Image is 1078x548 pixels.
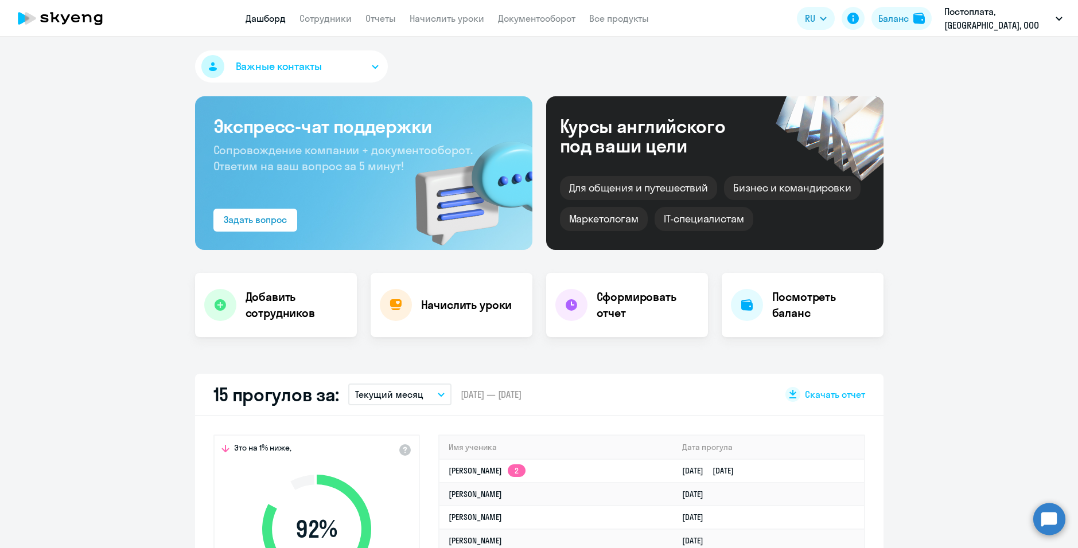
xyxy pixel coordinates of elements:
[195,50,388,83] button: Важные контакты
[797,7,835,30] button: RU
[461,388,522,401] span: [DATE] — [DATE]
[299,13,352,24] a: Сотрудники
[913,13,925,24] img: balance
[439,436,674,459] th: Имя ученика
[399,121,532,250] img: bg-img
[498,13,575,24] a: Документооборот
[944,5,1051,32] p: Постоплата, [GEOGRAPHIC_DATA], ООО
[682,489,713,499] a: [DATE]
[421,297,512,313] h4: Начислить уроки
[236,59,322,74] span: Важные контакты
[355,387,423,401] p: Текущий месяц
[213,383,340,406] h2: 15 прогулов за:
[251,515,383,543] span: 92 %
[246,289,348,321] h4: Добавить сотрудников
[724,176,861,200] div: Бизнес и командировки
[449,465,526,476] a: [PERSON_NAME]2
[348,383,452,405] button: Текущий месяц
[655,207,753,231] div: IT-специалистам
[213,115,514,138] h3: Экспресс-чат поддержки
[508,464,526,477] app-skyeng-badge: 2
[682,512,713,522] a: [DATE]
[449,489,502,499] a: [PERSON_NAME]
[939,5,1068,32] button: Постоплата, [GEOGRAPHIC_DATA], ООО
[682,465,743,476] a: [DATE][DATE]
[805,11,815,25] span: RU
[365,13,396,24] a: Отчеты
[682,535,713,546] a: [DATE]
[772,289,874,321] h4: Посмотреть баланс
[449,512,502,522] a: [PERSON_NAME]
[878,11,909,25] div: Баланс
[560,176,718,200] div: Для общения и путешествий
[213,143,473,173] span: Сопровождение компании + документооборот. Ответим на ваш вопрос за 5 минут!
[410,13,484,24] a: Начислить уроки
[871,7,932,30] button: Балансbalance
[246,13,286,24] a: Дашборд
[589,13,649,24] a: Все продукты
[224,213,287,226] div: Задать вопрос
[597,289,699,321] h4: Сформировать отчет
[673,436,863,459] th: Дата прогула
[234,443,291,456] span: Это на 1% ниже,
[449,535,502,546] a: [PERSON_NAME]
[560,207,648,231] div: Маркетологам
[560,116,756,155] div: Курсы английского под ваши цели
[213,209,297,232] button: Задать вопрос
[805,388,865,401] span: Скачать отчет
